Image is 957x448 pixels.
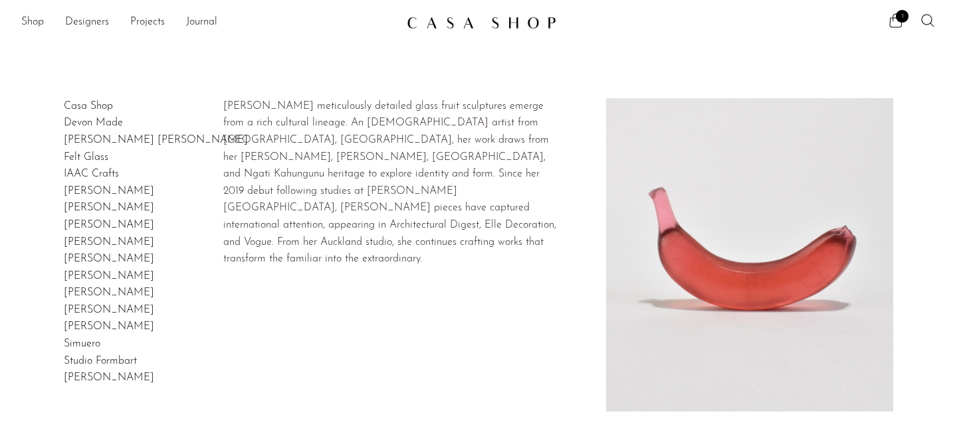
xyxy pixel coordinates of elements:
[64,101,113,112] a: Casa Shop
[64,305,154,315] a: [PERSON_NAME]
[896,10,908,23] span: 1
[223,98,558,268] div: [PERSON_NAME] meticulously detailed glass fruit sculptures emerge from a rich cultural lineage. A...
[64,372,154,383] a: [PERSON_NAME]
[64,287,154,298] a: [PERSON_NAME]
[64,338,100,349] a: Simuero
[64,169,119,179] a: IAAC Crafts
[21,14,44,31] a: Shop
[64,356,137,366] a: Studio Formbart
[64,152,108,163] a: Felt Glass
[64,220,154,230] a: [PERSON_NAME]
[130,14,165,31] a: Projects
[186,14,217,31] a: Journal
[606,98,893,412] img: Devon Made
[21,11,396,34] ul: NEW HEADER MENU
[65,14,109,31] a: Designers
[64,271,154,281] a: [PERSON_NAME]
[64,186,154,196] a: [PERSON_NAME]
[64,135,248,145] a: [PERSON_NAME] [PERSON_NAME]
[64,254,154,264] a: [PERSON_NAME]
[64,237,154,248] a: [PERSON_NAME]
[21,11,396,34] nav: Desktop navigation
[64,117,123,128] a: Devon Made
[64,321,154,332] a: [PERSON_NAME]
[64,202,154,213] a: [PERSON_NAME]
